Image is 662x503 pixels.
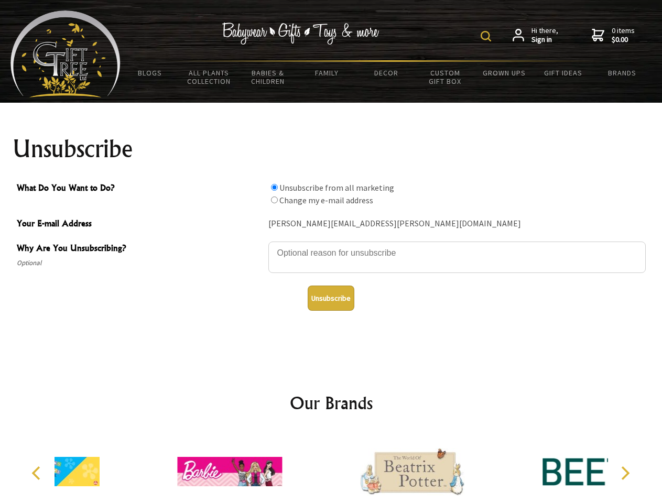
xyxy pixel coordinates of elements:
[17,242,263,257] span: Why Are You Unsubscribing?
[308,286,354,311] button: Unsubscribe
[612,35,635,45] strong: $0.00
[238,62,298,92] a: Babies & Children
[613,462,636,485] button: Next
[271,196,278,203] input: What Do You Want to Do?
[17,217,263,232] span: Your E-mail Address
[21,390,642,415] h2: Our Brands
[481,31,491,41] img: product search
[222,23,379,45] img: Babywear - Gifts - Toys & more
[271,184,278,191] input: What Do You Want to Do?
[531,35,558,45] strong: Sign in
[513,26,558,45] a: Hi there,Sign in
[592,26,635,45] a: 0 items$0.00
[26,462,49,485] button: Previous
[298,62,357,84] a: Family
[612,26,635,45] span: 0 items
[180,62,239,92] a: All Plants Collection
[17,257,263,269] span: Optional
[268,216,646,232] div: [PERSON_NAME][EMAIL_ADDRESS][PERSON_NAME][DOMAIN_NAME]
[531,26,558,45] span: Hi there,
[356,62,416,84] a: Decor
[416,62,475,92] a: Custom Gift Box
[534,62,593,84] a: Gift Ideas
[121,62,180,84] a: BLOGS
[268,242,646,273] textarea: Why Are You Unsubscribing?
[593,62,652,84] a: Brands
[13,136,650,161] h1: Unsubscribe
[10,10,121,97] img: Babyware - Gifts - Toys and more...
[279,195,373,205] label: Change my e-mail address
[279,182,394,193] label: Unsubscribe from all marketing
[474,62,534,84] a: Grown Ups
[17,181,263,196] span: What Do You Want to Do?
